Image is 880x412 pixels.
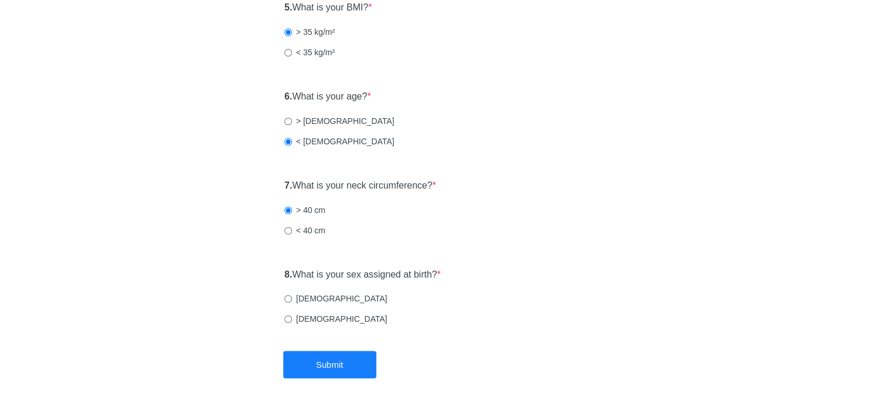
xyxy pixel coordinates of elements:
input: > 35 kg/m² [284,29,292,36]
label: > 35 kg/m² [284,26,335,38]
label: < 35 kg/m² [284,47,335,58]
strong: 8. [284,269,292,279]
label: What is your BMI? [284,1,372,15]
label: < [DEMOGRAPHIC_DATA] [284,136,394,147]
label: What is your sex assigned at birth? [284,268,441,282]
button: Submit [283,351,376,378]
label: [DEMOGRAPHIC_DATA] [284,313,387,325]
input: < 35 kg/m² [284,49,292,56]
strong: 6. [284,91,292,101]
label: What is your age? [284,90,371,104]
input: < [DEMOGRAPHIC_DATA] [284,138,292,145]
label: What is your neck circumference? [284,179,436,193]
label: > [DEMOGRAPHIC_DATA] [284,115,394,127]
strong: 7. [284,180,292,190]
label: < 40 cm [284,225,325,236]
input: > [DEMOGRAPHIC_DATA] [284,118,292,125]
input: [DEMOGRAPHIC_DATA] [284,315,292,323]
label: > 40 cm [284,204,325,216]
input: [DEMOGRAPHIC_DATA] [284,295,292,303]
label: [DEMOGRAPHIC_DATA] [284,293,387,304]
strong: 5. [284,2,292,12]
input: < 40 cm [284,227,292,235]
input: > 40 cm [284,207,292,214]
